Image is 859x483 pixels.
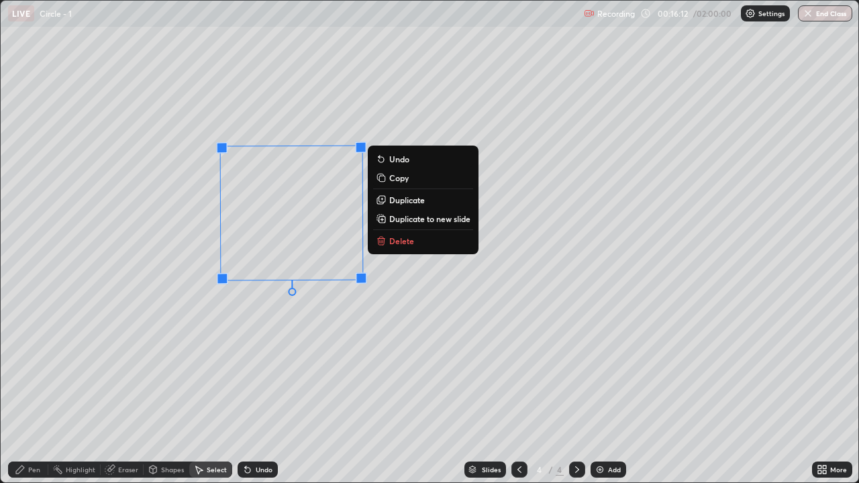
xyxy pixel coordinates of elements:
p: Copy [389,172,409,183]
button: Undo [373,151,473,167]
div: More [830,466,847,473]
div: Pen [28,466,40,473]
div: 4 [533,466,546,474]
p: Undo [389,154,409,164]
div: 4 [556,464,564,476]
div: Highlight [66,466,95,473]
p: Circle - 1 [40,8,72,19]
img: class-settings-icons [745,8,756,19]
button: Delete [373,233,473,249]
div: Undo [256,466,272,473]
img: recording.375f2c34.svg [584,8,595,19]
div: Eraser [118,466,138,473]
p: Duplicate [389,195,425,205]
p: Recording [597,9,635,19]
div: / [549,466,553,474]
button: Duplicate to new slide [373,211,473,227]
img: add-slide-button [595,464,605,475]
p: Settings [758,10,785,17]
img: end-class-cross [803,8,813,19]
p: LIVE [12,8,30,19]
div: Select [207,466,227,473]
div: Shapes [161,466,184,473]
div: Slides [482,466,501,473]
p: Delete [389,235,414,246]
p: Duplicate to new slide [389,213,470,224]
div: Add [608,466,621,473]
button: End Class [798,5,852,21]
button: Duplicate [373,192,473,208]
button: Copy [373,170,473,186]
